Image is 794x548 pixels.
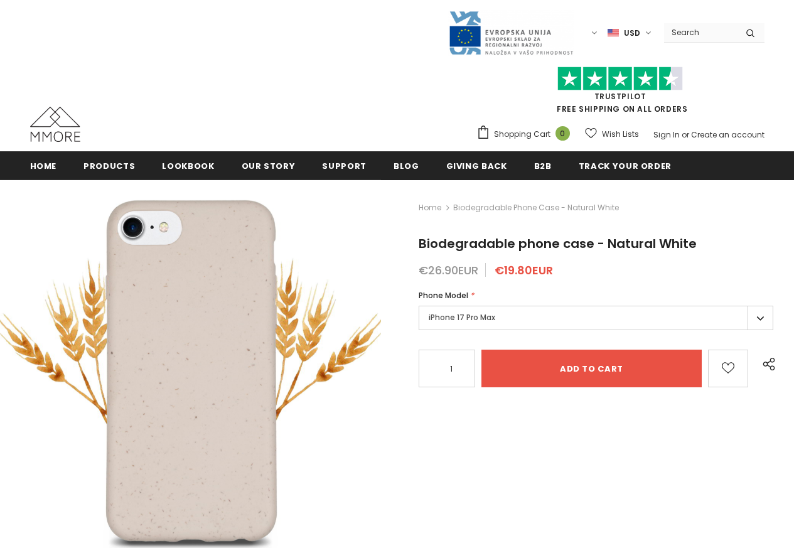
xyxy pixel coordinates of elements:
a: B2B [534,151,552,180]
a: Create an account [691,129,764,140]
a: Our Story [242,151,296,180]
img: Javni Razpis [448,10,574,56]
span: Giving back [446,160,507,172]
span: USD [624,27,640,40]
span: €26.90EUR [419,262,478,278]
span: Biodegradable phone case - Natural White [419,235,697,252]
a: Sign In [653,129,680,140]
a: Track your order [579,151,672,180]
span: 0 [555,126,570,141]
a: Giving back [446,151,507,180]
span: Wish Lists [602,128,639,141]
span: Blog [394,160,419,172]
a: Lookbook [162,151,214,180]
span: Products [83,160,135,172]
a: Home [30,151,57,180]
span: support [322,160,367,172]
span: Track your order [579,160,672,172]
a: support [322,151,367,180]
a: Blog [394,151,419,180]
input: Search Site [664,23,736,41]
span: Biodegradable phone case - Natural White [453,200,619,215]
span: B2B [534,160,552,172]
a: Home [419,200,441,215]
span: Shopping Cart [494,128,550,141]
img: USD [608,28,619,38]
input: Add to cart [481,350,702,387]
span: Phone Model [419,290,468,301]
a: Wish Lists [585,123,639,145]
span: €19.80EUR [495,262,553,278]
a: Products [83,151,135,180]
a: Trustpilot [594,91,646,102]
a: Shopping Cart 0 [476,125,576,144]
label: iPhone 17 Pro Max [419,306,773,330]
img: MMORE Cases [30,107,80,142]
span: Lookbook [162,160,214,172]
span: or [682,129,689,140]
span: Home [30,160,57,172]
span: Our Story [242,160,296,172]
a: Javni Razpis [448,27,574,38]
img: Trust Pilot Stars [557,67,683,91]
span: FREE SHIPPING ON ALL ORDERS [476,72,764,114]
